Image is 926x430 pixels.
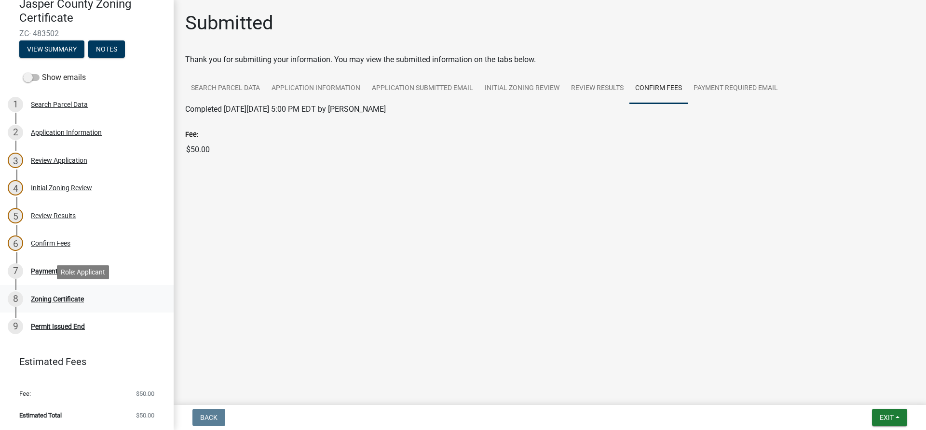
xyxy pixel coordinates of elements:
[136,391,154,397] span: $50.00
[57,265,109,279] div: Role: Applicant
[8,352,158,371] a: Estimated Fees
[688,73,784,104] a: Payment Required Email
[8,291,23,307] div: 8
[31,296,84,302] div: Zoning Certificate
[8,208,23,223] div: 5
[31,212,76,219] div: Review Results
[31,157,87,164] div: Review Application
[479,73,565,104] a: Initial Zoning Review
[8,319,23,334] div: 9
[19,412,62,418] span: Estimated Total
[185,12,273,35] h1: Submitted
[19,391,31,397] span: Fee:
[8,153,23,168] div: 3
[31,240,70,247] div: Confirm Fees
[8,263,23,279] div: 7
[31,129,102,136] div: Application Information
[185,131,198,138] label: Fee:
[8,235,23,251] div: 6
[88,40,125,58] button: Notes
[185,54,914,65] div: Thank you for submitting your information. You may view the submitted information on the tabs below.
[565,73,629,104] a: Review Results
[8,125,23,140] div: 2
[8,97,23,112] div: 1
[31,268,58,274] div: Payment
[136,412,154,418] span: $50.00
[200,414,218,421] span: Back
[19,46,84,53] wm-modal-confirm: Summary
[185,104,386,114] span: Completed [DATE][DATE] 5:00 PM EDT by [PERSON_NAME]
[872,409,907,426] button: Exit
[31,101,88,108] div: Search Parcel Data
[88,46,125,53] wm-modal-confirm: Notes
[880,414,894,421] span: Exit
[266,73,366,104] a: Application Information
[8,180,23,195] div: 4
[185,73,266,104] a: Search Parcel Data
[23,72,86,83] label: Show emails
[629,73,688,104] a: Confirm Fees
[366,73,479,104] a: Application Submitted Email
[19,40,84,58] button: View Summary
[31,184,92,191] div: Initial Zoning Review
[31,323,85,330] div: Permit Issued End
[19,29,154,38] span: ZC- 483502
[192,409,225,426] button: Back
